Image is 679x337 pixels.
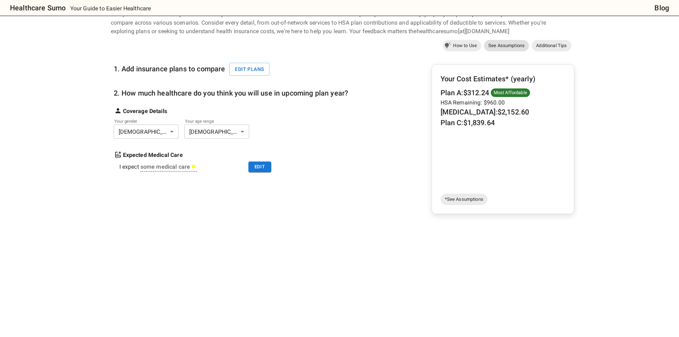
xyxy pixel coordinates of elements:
a: Healthcare Sumo [4,2,66,14]
span: [MEDICAL_DATA] [441,108,496,116]
a: *See Assumptions [441,194,488,205]
span: Plan A [441,88,462,97]
span: Plan C [441,118,462,127]
span: $ 2,152.60 [498,108,529,116]
label: Your age range [185,118,239,124]
span: Additional Tips [532,42,571,49]
h6: : [441,87,489,98]
a: Blog [654,2,669,14]
div: HSA Remaining: $960.00 [441,87,530,103]
a: How to Use [443,40,481,51]
span: See Assumptions [484,42,529,49]
h6: Your Cost Estimates* (yearly) [441,73,565,85]
div: You've selected 'some' usage which shows you what you'll pay if you only use basic medical care -... [140,163,197,172]
span: $ 312.24 [463,88,489,97]
span: Most Affordable [491,89,530,96]
h6: Healthcare Sumo [10,2,66,14]
h6: : [441,106,529,118]
div: Compare health insurance plans effortlessly with our cost estimation calculator. No need for comp... [108,10,571,36]
button: Edit plans [229,63,269,76]
a: Additional Tips [532,40,571,51]
a: See Assumptions [484,40,529,51]
label: Your gender [114,118,169,124]
span: *See Assumptions [441,196,488,203]
h6: 2. How much healthcare do you think you will use in upcoming plan year? [114,87,349,99]
div: [DEMOGRAPHIC_DATA] [184,124,249,139]
button: Edit [248,162,271,173]
strong: Coverage Details [123,107,167,116]
div: some medical care [140,163,196,171]
div: [DEMOGRAPHIC_DATA] [114,124,179,139]
div: I expect [119,163,139,171]
span: How to Use [449,42,481,49]
p: Your Guide to Easier Healthcare [70,4,151,13]
span: $ 1,839.64 [463,118,495,127]
h6: : [441,117,495,128]
strong: Expected Medical Care [123,151,183,159]
h6: 1. Add insurance plans to compare [114,63,274,76]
